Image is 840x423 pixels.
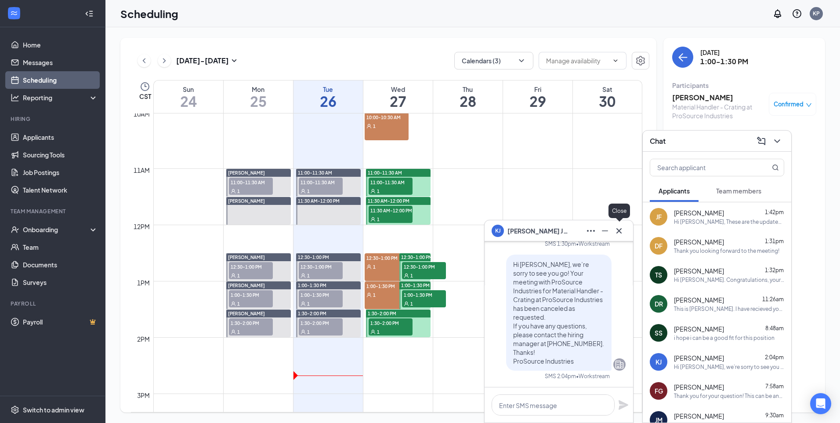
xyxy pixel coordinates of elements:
[307,329,310,335] span: 1
[307,188,310,194] span: 1
[614,359,625,370] svg: Company
[23,128,98,146] a: Applicants
[700,57,748,66] h3: 1:00-1:30 PM
[677,52,688,62] svg: ArrowLeft
[612,57,619,64] svg: ChevronDown
[576,372,610,380] span: • Workstream
[23,313,98,331] a: PayrollCrown
[231,189,236,194] svg: User
[135,278,152,288] div: 1pm
[618,400,629,410] button: Plane
[23,54,98,71] a: Messages
[23,225,91,234] div: Onboarding
[299,178,343,186] span: 11:00-11:30 AM
[85,9,94,18] svg: Collapse
[23,146,98,164] a: Sourcing Tools
[11,405,19,414] svg: Settings
[293,85,363,94] div: Tue
[632,52,649,69] button: Settings
[503,85,572,94] div: Fri
[224,85,293,94] div: Mon
[298,310,326,317] span: 1:30-2:00 PM
[228,170,265,175] span: [PERSON_NAME]
[224,94,293,109] h1: 25
[813,10,820,17] div: KP
[674,363,784,371] div: Hi [PERSON_NAME], we’re sorry to see you go! Your meeting with ProSource Industries for Material ...
[765,209,784,215] span: 1:42pm
[229,262,273,271] span: 12:30-1:00 PM
[373,123,376,129] span: 1
[299,290,343,299] span: 1:00-1:30 PM
[545,240,576,248] div: SMS 1:30pm
[231,273,236,278] svg: User
[139,92,151,101] span: CST
[237,188,240,194] span: 1
[228,255,265,260] span: [PERSON_NAME]
[369,318,413,327] span: 1:30-2:00 PM
[674,266,724,275] span: [PERSON_NAME]
[674,218,784,226] div: Hi [PERSON_NAME], These are the updated available times: 10:30–11 AM, 12–12:30 PM, 2–2:30 PM. Tha...
[229,178,273,186] span: 11:00-11:30 AM
[307,301,310,307] span: 1
[301,273,306,278] svg: User
[672,93,764,102] h3: [PERSON_NAME]
[756,136,767,146] svg: ComposeMessage
[231,301,236,306] svg: User
[158,54,171,67] button: ChevronRight
[674,334,775,342] div: i hope i can be a good fit for this position
[674,305,784,313] div: This is [PERSON_NAME]. I have recieved your invitation and will contact you asap.
[507,226,569,236] span: [PERSON_NAME] Jefferson
[298,198,340,204] span: 11:30 AM-12:00 PM
[298,282,326,288] span: 1:00-1:30 PM
[363,85,433,94] div: Wed
[404,301,409,306] svg: User
[23,36,98,54] a: Home
[140,55,148,66] svg: ChevronLeft
[237,329,240,335] span: 1
[573,94,642,109] h1: 30
[301,189,306,194] svg: User
[365,113,409,121] span: 10:00-10:30 AM
[792,8,802,19] svg: QuestionInfo
[299,262,343,271] span: 12:30-1:00 PM
[293,80,363,113] a: August 26, 2025
[298,170,332,176] span: 11:00-11:30 AM
[655,270,662,279] div: TS
[237,273,240,279] span: 1
[655,328,663,337] div: SS
[229,318,273,327] span: 1:30-2:00 PM
[11,208,96,215] div: Team Management
[674,325,724,333] span: [PERSON_NAME]
[716,187,761,195] span: Team members
[614,226,624,236] svg: Cross
[132,109,152,119] div: 10am
[377,216,380,222] span: 1
[370,217,376,222] svg: User
[700,48,748,57] div: [DATE]
[608,204,630,218] div: Close
[765,383,784,390] span: 7:58am
[672,81,816,90] div: Participants
[674,295,724,304] span: [PERSON_NAME]
[370,189,376,194] svg: User
[674,412,724,420] span: [PERSON_NAME]
[674,208,724,217] span: [PERSON_NAME]
[299,318,343,327] span: 1:30-2:00 PM
[656,212,662,221] div: JF
[363,94,433,109] h1: 27
[23,238,98,256] a: Team
[674,354,724,362] span: [PERSON_NAME]
[659,187,690,195] span: Applicants
[293,94,363,109] h1: 26
[11,115,96,123] div: Hiring
[765,267,784,273] span: 1:32pm
[176,56,229,66] h3: [DATE] - [DATE]
[655,299,663,308] div: DR
[160,55,169,66] svg: ChevronRight
[404,273,409,278] svg: User
[433,80,503,113] a: August 28, 2025
[674,383,724,391] span: [PERSON_NAME]
[231,329,236,335] svg: User
[503,94,572,109] h1: 29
